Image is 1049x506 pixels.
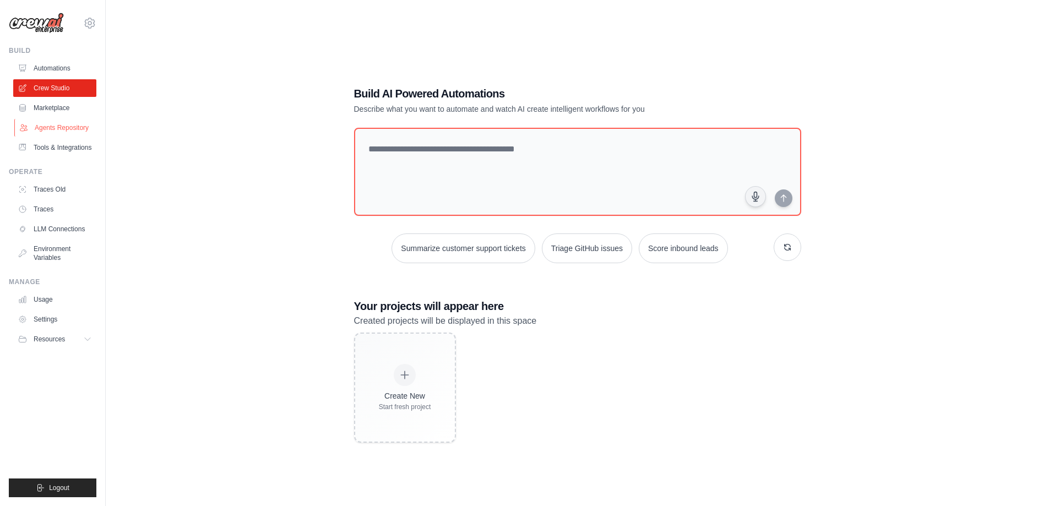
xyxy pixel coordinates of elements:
div: Build [9,46,96,55]
button: Triage GitHub issues [542,233,632,263]
a: Crew Studio [13,79,96,97]
a: Traces [13,200,96,218]
button: Resources [13,330,96,348]
button: Summarize customer support tickets [392,233,535,263]
p: Describe what you want to automate and watch AI create intelligent workflows for you [354,104,724,115]
div: Create New [379,390,431,401]
img: Logo [9,13,64,34]
button: Click to speak your automation idea [745,186,766,207]
a: Tools & Integrations [13,139,96,156]
a: Automations [13,59,96,77]
a: Marketplace [13,99,96,117]
span: Resources [34,335,65,344]
a: Agents Repository [14,119,97,137]
div: Manage [9,278,96,286]
button: Get new suggestions [774,233,801,261]
a: Environment Variables [13,240,96,266]
a: Usage [13,291,96,308]
h3: Your projects will appear here [354,298,801,314]
button: Score inbound leads [639,233,728,263]
div: Start fresh project [379,402,431,411]
a: Traces Old [13,181,96,198]
button: Logout [9,478,96,497]
span: Logout [49,483,69,492]
a: Settings [13,311,96,328]
div: Operate [9,167,96,176]
h1: Build AI Powered Automations [354,86,724,101]
p: Created projects will be displayed in this space [354,314,801,328]
a: LLM Connections [13,220,96,238]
